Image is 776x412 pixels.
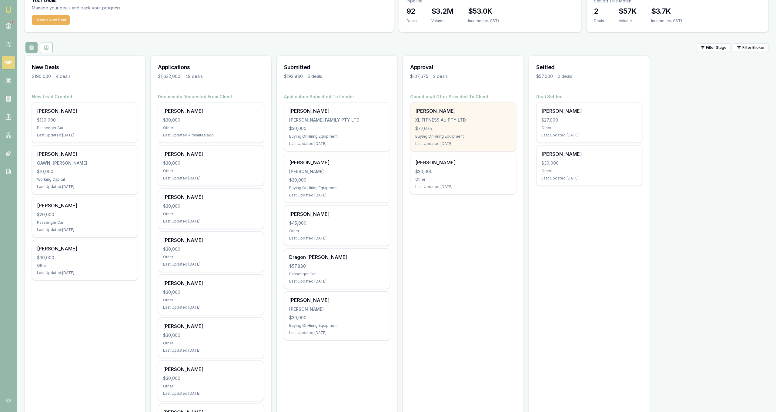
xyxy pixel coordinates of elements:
[289,272,385,276] div: Passenger Car
[284,73,303,79] div: $192,880
[289,306,385,312] div: [PERSON_NAME]
[163,203,259,209] div: $30,000
[163,262,259,267] div: Last Updated: [DATE]
[541,176,637,181] div: Last Updated: [DATE]
[415,177,511,182] div: Other
[37,133,133,138] div: Last Updated: [DATE]
[410,63,516,72] h3: Approval
[289,210,385,218] div: [PERSON_NAME]
[619,6,637,16] h3: $57K
[37,117,133,123] div: $130,000
[158,63,264,72] h3: Applications
[37,227,133,232] div: Last Updated: [DATE]
[410,94,516,100] h4: Conditional Offer Provided To Client
[32,15,70,25] button: Create New Deal
[651,6,682,16] h3: $3.7K
[410,73,428,79] div: $107,675
[32,94,138,100] h4: New Lead Created
[32,73,51,79] div: $190,000
[415,117,511,123] div: XL FITNESS AU PTY LTD
[289,107,385,115] div: [PERSON_NAME]
[163,219,259,224] div: Last Updated: [DATE]
[289,169,385,175] div: [PERSON_NAME]
[163,255,259,260] div: Other
[289,141,385,146] div: Last Updated: [DATE]
[733,43,769,52] button: Filter Broker
[163,391,259,396] div: Last Updated: [DATE]
[406,6,417,16] h3: 92
[536,94,642,100] h4: Deal Settled
[37,107,133,115] div: [PERSON_NAME]
[289,117,385,123] div: [PERSON_NAME] FAMILY PTY LTD
[37,184,133,189] div: Last Updated: [DATE]
[163,107,259,115] div: [PERSON_NAME]
[289,263,385,269] div: $57,880
[289,236,385,241] div: Last Updated: [DATE]
[163,117,259,123] div: $30,000
[289,220,385,226] div: $45,000
[163,193,259,201] div: [PERSON_NAME]
[37,220,133,225] div: Passenger Car
[697,43,731,52] button: Filter Stage
[651,18,682,23] div: Income (ex. GST)
[163,126,259,130] div: Other
[594,6,604,16] h3: 2
[289,315,385,321] div: $30,000
[742,45,765,50] span: Filter Broker
[32,5,187,12] p: Manage your deals and track your progress.
[163,212,259,216] div: Other
[37,177,133,182] div: Working Capital
[558,73,572,79] div: 2 deals
[536,73,553,79] div: $57,000
[468,18,499,23] div: Income (ex. GST)
[284,63,390,72] h3: Submitted
[37,270,133,275] div: Last Updated: [DATE]
[415,159,511,166] div: [PERSON_NAME]
[163,236,259,244] div: [PERSON_NAME]
[37,255,133,261] div: $30,000
[163,280,259,287] div: [PERSON_NAME]
[163,150,259,158] div: [PERSON_NAME]
[37,169,133,175] div: $10,000
[415,169,511,175] div: $30,000
[284,94,390,100] h4: Application Submitted To Lender
[163,160,259,166] div: $30,000
[289,177,385,183] div: $30,000
[431,6,453,16] h3: $3.2M
[163,176,259,181] div: Last Updated: [DATE]
[37,263,133,268] div: Other
[289,323,385,328] div: Buying Or Hiring Equipment
[37,160,133,166] div: GAWN, [PERSON_NAME]
[163,332,259,338] div: $30,000
[37,202,133,209] div: [PERSON_NAME]
[163,133,259,138] div: Last Updated: 4 minutes ago
[158,73,180,79] div: $1,632,000
[163,298,259,303] div: Other
[415,107,511,115] div: [PERSON_NAME]
[289,279,385,284] div: Last Updated: [DATE]
[289,186,385,190] div: Buying Or Hiring Equipment
[163,305,259,310] div: Last Updated: [DATE]
[468,6,499,16] h3: $53.0K
[415,184,511,189] div: Last Updated: [DATE]
[594,18,604,23] div: Deals
[433,73,448,79] div: 2 deals
[289,330,385,335] div: Last Updated: [DATE]
[415,134,511,139] div: Buying Or Hiring Equipment
[619,18,637,23] div: Volume
[415,126,511,132] div: $77,675
[56,73,71,79] div: 4 deals
[406,18,417,23] div: Deals
[541,107,637,115] div: [PERSON_NAME]
[541,133,637,138] div: Last Updated: [DATE]
[5,6,12,13] img: emu-icon-u.png
[289,126,385,132] div: $30,000
[541,150,637,158] div: [PERSON_NAME]
[158,94,264,100] h4: Documents Requested From Client
[431,18,453,23] div: Volume
[289,229,385,233] div: Other
[163,323,259,330] div: [PERSON_NAME]
[541,117,637,123] div: $27,000
[163,366,259,373] div: [PERSON_NAME]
